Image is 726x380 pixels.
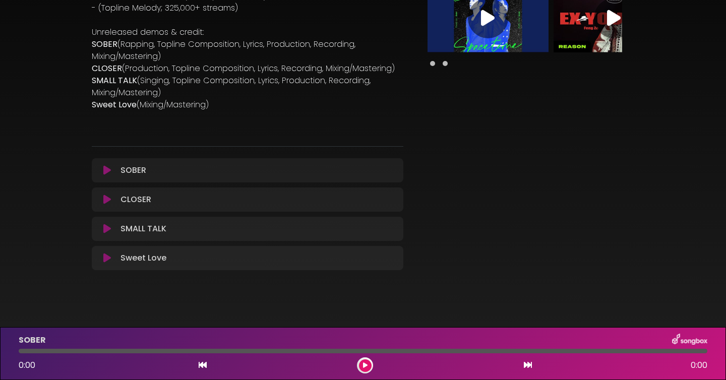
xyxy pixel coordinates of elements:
p: CLOSER [120,194,151,206]
strong: CLOSER [92,62,122,74]
p: SOBER [120,164,146,176]
p: (Production, Topline Composition, Lyrics, Recording, Mixing/Mastering) [92,62,403,75]
strong: Sweet Love [92,99,137,110]
p: Unreleased demos & credit: [92,26,403,38]
p: (Singing, Topline Composition, Lyrics, Production, Recording, Mixing/Mastering) [92,75,403,99]
p: (Rapping, Topline Composition, Lyrics, Production, Recording, Mixing/Mastering) [92,38,403,62]
strong: SOBER [92,38,117,50]
strong: SMALL TALK [92,75,137,86]
p: Sweet Love [120,252,166,264]
p: SMALL TALK [120,223,166,235]
p: (Mixing/Mastering) [92,99,403,111]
